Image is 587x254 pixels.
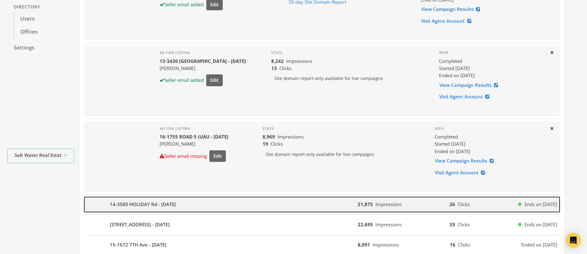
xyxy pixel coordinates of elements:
b: 8,969 [263,134,275,140]
span: Clicks [458,221,470,228]
span: Impressions [277,134,304,140]
h4: Ad for listing [160,126,228,131]
p: Site domain report only available for live campaigns [271,72,429,85]
h4: Info [439,50,545,55]
a: View Campaign Results [439,79,502,91]
button: 14-3580 HOLIDAY Rd - [DATE]21,875Impressions26ClicksEnds on [DATE] [84,197,560,212]
span: Impressions [373,242,399,248]
a: View Campaign Results [435,155,498,167]
div: Open Intercom Messenger [566,233,581,248]
button: Edit [209,150,226,162]
div: Seller email missing [160,153,207,160]
b: 8,242 [271,58,284,64]
h4: Stats [263,126,425,131]
span: Clicks [458,201,470,207]
div: Seller email added [160,1,204,8]
b: 22,695 [358,221,373,228]
b: 15-1672 7TH Ave - [DATE] [110,241,166,248]
span: Clicks [271,141,283,147]
a: Settings [7,41,74,54]
span: Ended on [DATE] [435,148,470,154]
button: [STREET_ADDRESS] - [DATE]22,695Impressions33ClicksEnds on [DATE] [84,217,560,232]
button: Salt Water Real Estate [7,148,74,163]
b: 19 [263,141,268,147]
a: Offices [14,26,74,39]
b: 13-3420 [GEOGRAPHIC_DATA] - [DATE] [160,58,246,64]
span: Impressions [375,201,402,207]
button: Edit [206,74,223,86]
span: Clicks [458,242,470,248]
div: [PERSON_NAME] [160,65,246,72]
a: Users [14,12,74,26]
span: Clicks [279,65,291,71]
span: Impressions [286,58,312,64]
b: 8,091 [358,242,370,248]
b: 16 [450,242,455,248]
div: Started [DATE] [435,140,545,148]
div: Seller email added [160,77,204,84]
a: View Campaign Results [421,3,484,15]
h4: Info [435,126,545,131]
div: [PERSON_NAME] [160,140,228,148]
span: Impressions [375,221,402,228]
b: 26 [450,201,455,207]
span: completed [439,58,462,65]
a: Visit Agent Account [435,167,489,178]
span: Ended on [DATE] [439,72,475,78]
div: Directory [7,1,74,13]
span: Salt Water Real Estate [15,152,61,159]
div: Started [DATE] [439,65,545,72]
b: 33 [450,221,455,228]
a: Visit Agent Account [439,91,493,102]
span: Ends on [DATE] [524,201,557,208]
span: Ended on [DATE] [521,241,557,248]
b: 16-1755 ROAD 5 (UAU - [DATE] [160,134,228,140]
h4: Ad for listing [160,50,246,55]
h4: Stats [271,50,429,55]
span: Ends on [DATE] [524,221,557,228]
a: Visit Agent Account [421,15,475,27]
b: 21,875 [358,201,373,207]
button: 15-1672 7TH Ave - [DATE]8,091Impressions16ClicksEnded on [DATE] [84,238,560,252]
p: Site domain report only available for live campaigns [263,148,425,161]
b: 13 [271,65,277,71]
span: completed [435,133,458,140]
b: [STREET_ADDRESS] - [DATE] [110,221,170,228]
b: 14-3580 HOLIDAY Rd - [DATE] [110,201,176,208]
